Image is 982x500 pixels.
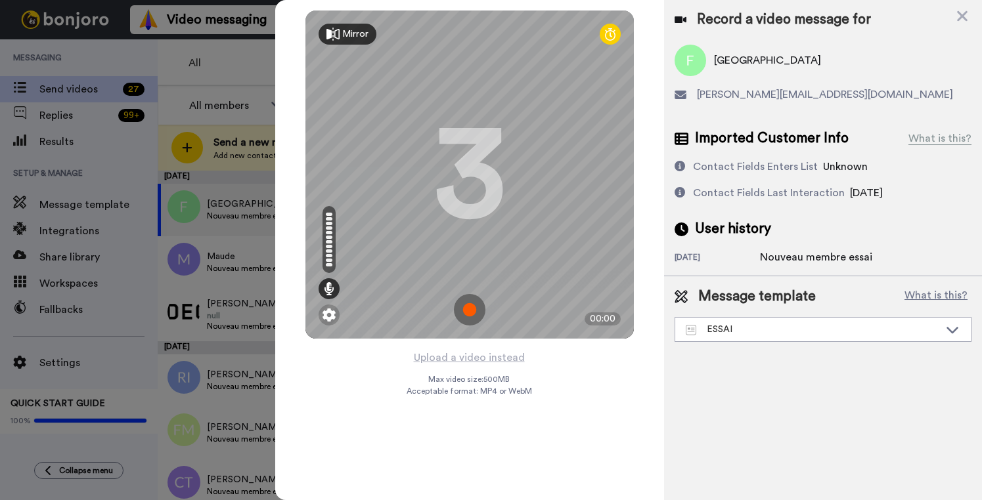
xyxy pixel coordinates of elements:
[675,252,760,265] div: [DATE]
[323,308,336,322] img: ic_gear.svg
[429,374,510,385] span: Max video size: 500 MB
[410,349,529,366] button: Upload a video instead
[454,294,485,325] img: ic_record_start.svg
[908,131,971,146] div: What is this?
[823,161,868,172] span: Unknown
[698,287,816,306] span: Message template
[686,323,939,336] div: ESSAI
[695,219,771,239] span: User history
[901,287,971,306] button: What is this?
[760,249,872,265] div: Nouveau membre essai
[585,312,621,325] div: 00:00
[850,188,883,198] span: [DATE]
[686,325,697,335] img: Message-temps.svg
[697,87,953,102] span: [PERSON_NAME][EMAIL_ADDRESS][DOMAIN_NAME]
[695,129,849,148] span: Imported Customer Info
[693,185,845,201] div: Contact Fields Last Interaction
[434,125,506,224] div: 3
[407,386,532,396] span: Acceptable format: MP4 or WebM
[693,159,818,175] div: Contact Fields Enters List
